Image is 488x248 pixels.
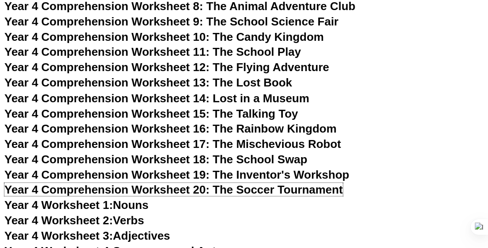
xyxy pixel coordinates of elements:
[4,198,148,211] a: Year 4 Worksheet 1:Nouns
[4,213,113,226] span: Year 4 Worksheet 2:
[4,61,329,74] a: Year 4 Comprehension Worksheet 12: The Flying Adventure
[4,168,349,181] a: Year 4 Comprehension Worksheet 19: The Inventor's Workshop
[4,213,144,226] a: Year 4 Worksheet 2:Verbs
[4,91,309,104] a: Year 4 Comprehension Worksheet 14: Lost in a Museum
[4,198,113,211] span: Year 4 Worksheet 1:
[4,15,338,28] a: Year 4 Comprehension Worksheet 9: The School Science Fair
[4,229,170,242] a: Year 4 Worksheet 3:Adjectives
[4,45,301,58] a: Year 4 Comprehension Worksheet 11: The School Play
[4,152,307,165] a: Year 4 Comprehension Worksheet 18: The School Swap
[4,137,341,150] a: Year 4 Comprehension Worksheet 17: The Mischevious Robot
[4,183,343,196] a: Year 4 Comprehension Worksheet 20: The Soccer Tournament
[4,229,113,242] span: Year 4 Worksheet 3:
[4,107,298,120] a: Year 4 Comprehension Worksheet 15: The Talking Toy
[4,76,292,89] a: Year 4 Comprehension Worksheet 13: The Lost Book
[4,122,337,135] a: Year 4 Comprehension Worksheet 16: The Rainbow Kingdom
[4,30,324,43] a: Year 4 Comprehension Worksheet 10: The Candy Kingdom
